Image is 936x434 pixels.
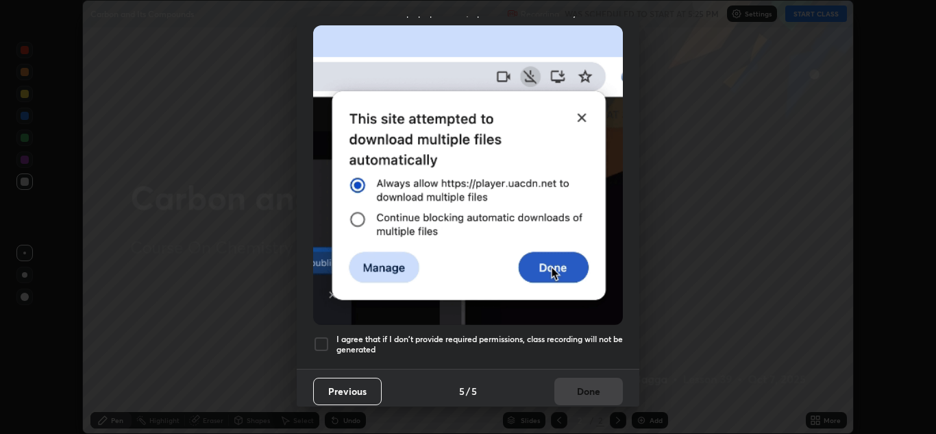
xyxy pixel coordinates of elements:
[459,384,465,398] h4: 5
[471,384,477,398] h4: 5
[336,334,623,355] h5: I agree that if I don't provide required permissions, class recording will not be generated
[313,25,623,325] img: downloads-permission-blocked.gif
[313,378,382,405] button: Previous
[466,384,470,398] h4: /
